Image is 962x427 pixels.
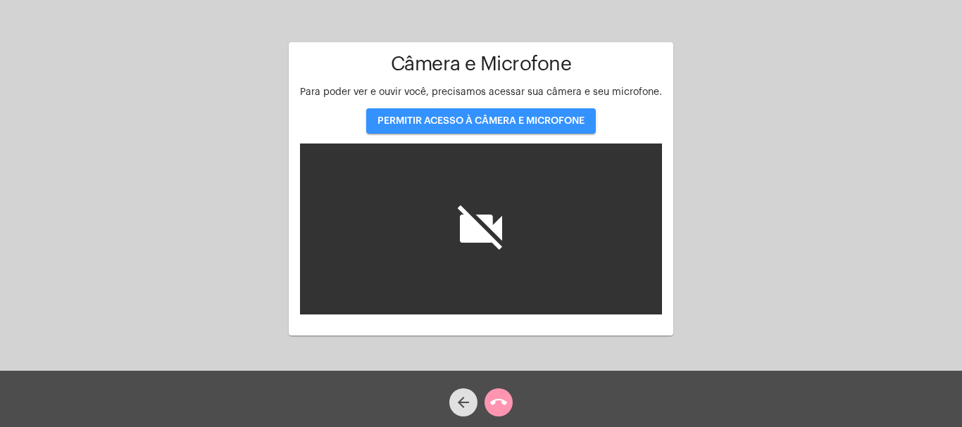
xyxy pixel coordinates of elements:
[300,87,662,97] span: Para poder ver e ouvir você, precisamos acessar sua câmera e seu microfone.
[490,394,507,411] mat-icon: call_end
[366,108,596,134] button: PERMITIR ACESSO À CÂMERA E MICROFONE
[300,53,662,75] h1: Câmera e Microfone
[377,116,585,126] span: PERMITIR ACESSO À CÂMERA E MICROFONE
[453,200,509,257] i: videocam_off
[455,394,472,411] mat-icon: arrow_back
